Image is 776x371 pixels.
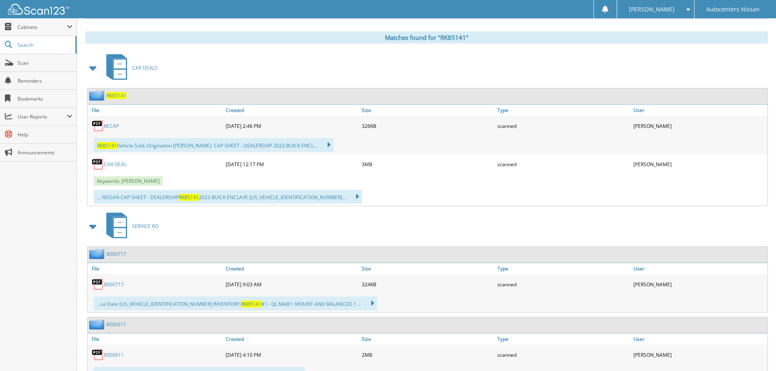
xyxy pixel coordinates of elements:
a: Type [495,105,631,116]
span: Search [18,42,71,48]
div: Vehicle Sold: Origination [PERSON_NAME]. CAP SHEET - DEALERSHIP 2023 BUICK ENCL... [94,138,334,152]
a: Type [495,334,631,345]
a: Created [224,263,360,274]
div: [DATE] 4:10 PM [224,347,360,363]
span: User Reports [18,113,67,120]
a: User [631,105,767,116]
div: ...ce Date [US_VEHICLE_IDENTIFICATION_NUMBER] INVENTORY: #1 - QL MAB1: MOUNT AND BALANCED 1 ... [94,296,377,310]
div: ... NISSAN CAP SHEET - DEALERSHIP 2023 BUICK ENCLAVE [US_VEHICLE_IDENTIFICATION_NUMBER]... [94,190,362,204]
a: File [88,105,224,116]
div: [DATE] 12:17 PM [224,156,360,172]
span: SERVICE RO [132,223,158,230]
span: Cabinets [18,24,67,31]
div: 2MB [360,347,496,363]
img: folder2.png [89,249,106,259]
div: 324KB [360,276,496,292]
a: User [631,334,767,345]
span: Bookmarks [18,95,73,102]
a: File [88,334,224,345]
a: Size [360,334,496,345]
div: [DATE] 2:46 PM [224,118,360,134]
div: [PERSON_NAME] [631,156,767,172]
span: Announcements [18,149,73,156]
div: scanned [495,156,631,172]
a: User [631,263,767,274]
img: folder2.png [89,319,106,329]
span: RK85141 [97,142,117,149]
div: [PERSON_NAME] [631,118,767,134]
div: scanned [495,118,631,134]
iframe: Chat Widget [735,332,776,371]
a: RECAP [104,123,119,130]
span: RK85141 [179,194,199,201]
span: RK85141 [241,301,261,307]
a: RK85141 [106,92,126,99]
div: 3MB [360,156,496,172]
a: CAR DEAL [104,161,127,168]
span: Autocenters Nissan [706,7,760,12]
a: File [88,263,224,274]
a: SERVICE RO [101,210,158,242]
span: Reminders [18,77,73,84]
img: scan123-logo-white.svg [8,4,69,15]
div: scanned [495,276,631,292]
a: Type [495,263,631,274]
div: Matches found for "RK85141" [85,31,768,44]
img: PDF.png [92,349,104,361]
span: CAR DEALS [132,64,158,71]
a: 8000611 [104,351,124,358]
a: 8000717 [106,250,126,257]
img: PDF.png [92,278,104,290]
img: PDF.png [92,158,104,170]
a: Created [224,105,360,116]
div: scanned [495,347,631,363]
div: 326KB [360,118,496,134]
div: [PERSON_NAME] [631,276,767,292]
a: Size [360,105,496,116]
span: Keywords: [PERSON_NAME] [94,176,163,186]
a: CAR DEALS [101,52,158,84]
span: Help [18,131,73,138]
span: [PERSON_NAME] [629,7,675,12]
img: folder2.png [89,90,106,101]
a: Size [360,263,496,274]
div: [PERSON_NAME] [631,347,767,363]
img: PDF.png [92,120,104,132]
div: [DATE] 9:03 AM [224,276,360,292]
a: 8000611 [106,321,126,328]
a: Created [224,334,360,345]
span: Scan [18,59,73,66]
a: 8000717 [104,281,124,288]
